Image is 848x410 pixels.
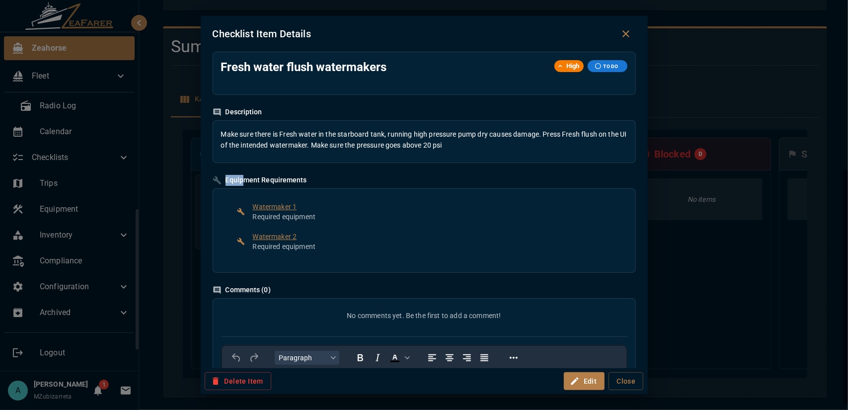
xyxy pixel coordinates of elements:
[424,351,441,365] button: Align left
[253,232,612,242] span: Watermaker 2
[564,372,605,391] button: Edit
[600,63,622,70] span: TO DO
[441,351,458,365] button: Align center
[213,107,636,118] h6: Description
[228,351,245,365] button: Undo
[459,351,475,365] button: Align right
[245,351,262,365] button: Redo
[229,227,619,256] div: Watermaker 2Required equipment
[229,197,619,227] div: Watermaker 1Required equipment
[279,354,327,362] span: Paragraph
[609,372,643,391] button: Close
[8,8,396,18] body: Rich Text Area. Press ALT-0 for help.
[221,311,627,321] p: No comments yet. Be the first to add a comment!
[253,202,612,212] span: Watermaker 1
[369,351,386,365] button: Italic
[221,60,546,75] h5: Fresh water flush watermakers
[505,351,522,365] button: Reveal or hide additional toolbar items
[253,212,612,222] p: Required equipment
[352,351,369,365] button: Bold
[213,26,616,42] h2: Checklist Item Details
[275,351,339,365] button: Block Paragraph
[213,285,636,296] h6: Comments ( 0 )
[253,242,612,251] p: Required equipment
[213,175,307,186] div: Equipment Requirements
[221,129,627,151] div: Make sure there is Fresh water in the starboard tank, running high pressure pump dry causes damag...
[386,351,411,365] div: Text color Black
[616,24,636,44] button: Close dialog
[205,372,271,391] button: Delete Item
[476,351,493,365] button: Justify
[562,61,584,71] span: High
